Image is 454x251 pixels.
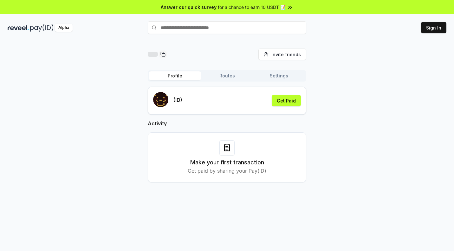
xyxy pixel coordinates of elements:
[30,24,54,32] img: pay_id
[149,71,201,80] button: Profile
[201,71,253,80] button: Routes
[173,96,182,104] p: (ID)
[161,4,217,10] span: Answer our quick survey
[190,158,264,167] h3: Make your first transaction
[218,4,286,10] span: for a chance to earn 10 USDT 📝
[258,49,306,60] button: Invite friends
[272,95,301,106] button: Get Paid
[55,24,73,32] div: Alpha
[271,51,301,58] span: Invite friends
[8,24,29,32] img: reveel_dark
[253,71,305,80] button: Settings
[421,22,446,33] button: Sign In
[148,120,306,127] h2: Activity
[188,167,266,175] p: Get paid by sharing your Pay(ID)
